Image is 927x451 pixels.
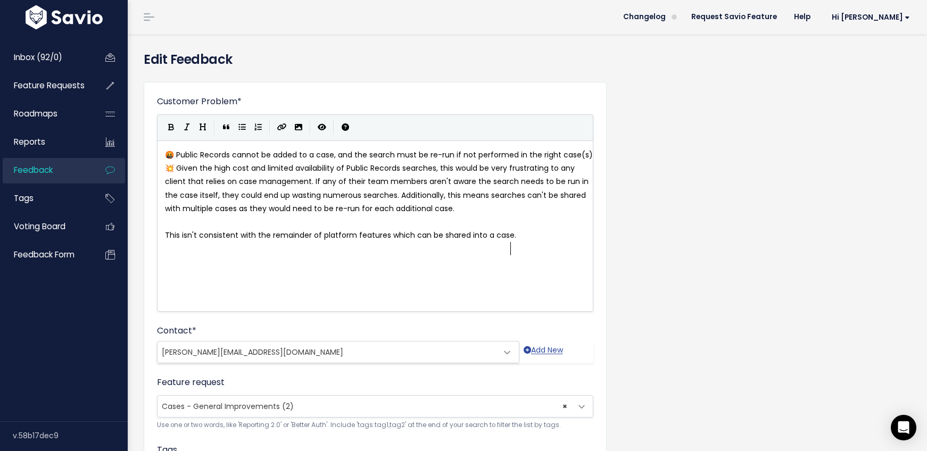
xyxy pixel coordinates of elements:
[195,120,211,136] button: Heading
[179,120,195,136] button: Italic
[14,193,34,204] span: Tags
[157,420,593,431] small: Use one or two words, like 'Reporting 2.0' or 'Better Auth'. Include 'tags:tag1,tag2' at the end ...
[3,130,88,154] a: Reports
[891,415,916,440] div: Open Intercom Messenger
[337,120,353,136] button: Markdown Guide
[14,249,75,260] span: Feedback form
[333,121,334,134] i: |
[524,344,563,363] a: Add New
[157,95,242,108] label: Customer Problem
[158,341,498,363] span: rhys.robinson@liferaftinc.com
[214,121,215,134] i: |
[14,52,62,63] span: Inbox (92/0)
[162,347,343,357] span: [PERSON_NAME][EMAIL_ADDRESS][DOMAIN_NAME]
[683,9,785,25] a: Request Savio Feature
[310,121,311,134] i: |
[157,376,225,389] label: Feature request
[14,108,57,119] span: Roadmaps
[832,13,910,21] span: Hi [PERSON_NAME]
[162,401,294,412] span: Cases - General Improvements (2)
[14,136,45,147] span: Reports
[14,164,53,176] span: Feedback
[269,121,270,134] i: |
[562,396,567,417] span: ×
[163,120,179,136] button: Bold
[158,396,572,417] span: Cases - General Improvements (2)
[157,341,519,363] span: rhys.robinson@liferaftinc.com
[623,13,666,21] span: Changelog
[819,9,918,26] a: Hi [PERSON_NAME]
[3,73,88,98] a: Feature Requests
[785,9,819,25] a: Help
[3,158,88,182] a: Feedback
[314,120,330,136] button: Toggle Preview
[144,50,911,69] h4: Edit Feedback
[23,5,105,29] img: logo-white.9d6f32f41409.svg
[165,149,593,160] span: 🤬 Public Records cannot be added to a case, and the search must be re-run if not performed in the...
[234,120,250,136] button: Generic List
[250,120,266,136] button: Numbered List
[165,230,516,240] span: This isn't consistent with the remainder of platform features which can be shared into a case.
[157,395,593,417] span: Cases - General Improvements (2)
[157,324,196,337] label: Contact
[3,186,88,211] a: Tags
[3,214,88,239] a: Voting Board
[14,221,65,232] span: Voting Board
[274,120,291,136] button: Create Link
[218,120,234,136] button: Quote
[3,102,88,126] a: Roadmaps
[13,422,128,449] div: v.58b17dec9
[3,243,88,267] a: Feedback form
[14,80,85,91] span: Feature Requests
[291,120,307,136] button: Import an image
[165,163,591,214] span: 💥 Given the high cost and limited availability of Public Records searches, this would be very fru...
[3,45,88,70] a: Inbox (92/0)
